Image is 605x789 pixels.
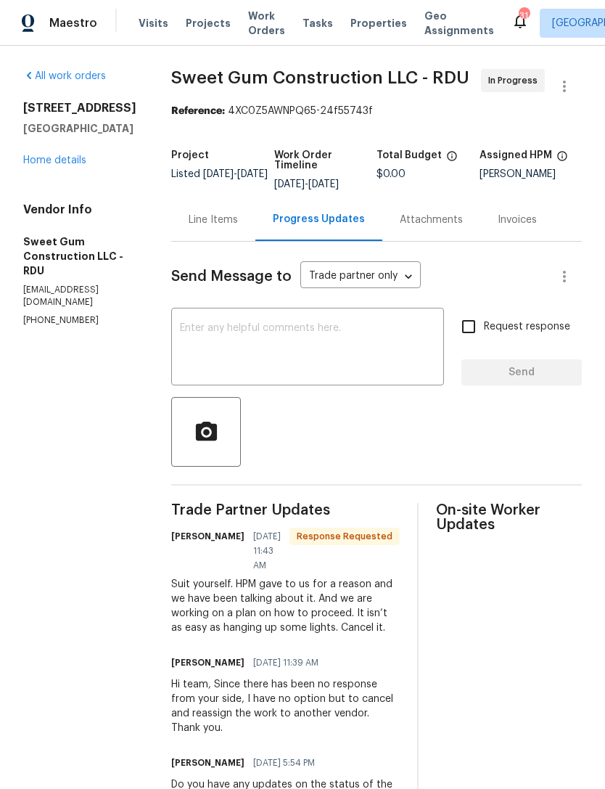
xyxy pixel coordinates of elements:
h5: Project [171,150,209,160]
h5: Sweet Gum Construction LLC - RDU [23,234,136,278]
span: - [274,179,339,189]
span: The hpm assigned to this work order. [556,150,568,169]
span: Work Orders [248,9,285,38]
h6: [PERSON_NAME] [171,655,244,670]
a: All work orders [23,71,106,81]
span: $0.00 [376,169,406,179]
h5: Work Order Timeline [274,150,377,171]
span: [DATE] 11:43 AM [253,529,281,573]
span: [DATE] [203,169,234,179]
h5: Assigned HPM [480,150,552,160]
span: Projects [186,16,231,30]
h4: Vendor Info [23,203,136,217]
div: Progress Updates [273,212,365,226]
b: Reference: [171,106,225,116]
h5: Total Budget [376,150,442,160]
span: Maestro [49,16,97,30]
span: Send Message to [171,269,292,284]
p: [PHONE_NUMBER] [23,314,136,327]
span: Trade Partner Updates [171,503,400,518]
span: On-site Worker Updates [436,503,582,532]
span: Properties [350,16,407,30]
div: Trade partner only [300,265,421,289]
span: [DATE] [308,179,339,189]
span: Request response [484,319,570,335]
span: Geo Assignments [424,9,494,38]
div: Invoices [498,213,537,227]
div: Suit yourself. HPM gave to us for a reason and we have been talking about it. And we are working ... [171,577,400,635]
span: Response Requested [291,529,398,544]
span: The total cost of line items that have been proposed by Opendoor. This sum includes line items th... [446,150,458,169]
span: Visits [139,16,168,30]
span: [DATE] 5:54 PM [253,756,315,770]
span: [DATE] [237,169,268,179]
h6: [PERSON_NAME] [171,756,244,770]
div: Hi team, Since there has been no response from your side, I have no option but to cancel and reas... [171,677,400,735]
span: [DATE] 11:39 AM [253,655,318,670]
span: Listed [171,169,268,179]
div: 4XC0Z5AWNPQ65-24f55743f [171,104,582,118]
div: Line Items [189,213,238,227]
p: [EMAIL_ADDRESS][DOMAIN_NAME] [23,284,136,308]
span: Sweet Gum Construction LLC - RDU [171,69,469,86]
h5: [GEOGRAPHIC_DATA] [23,121,136,136]
span: - [203,169,268,179]
span: In Progress [488,73,543,88]
h2: [STREET_ADDRESS] [23,101,136,115]
a: Home details [23,155,86,165]
span: Tasks [302,18,333,28]
h6: [PERSON_NAME] [171,529,244,544]
span: [DATE] [274,179,305,189]
div: [PERSON_NAME] [480,169,583,179]
div: 31 [519,9,529,23]
div: Attachments [400,213,463,227]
